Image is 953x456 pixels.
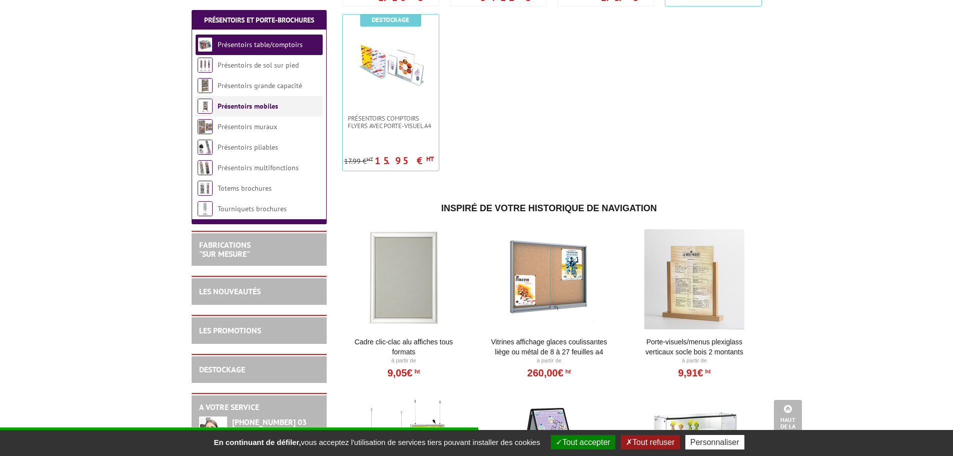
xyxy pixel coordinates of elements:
[199,286,261,296] a: LES NOUVEAUTÉS
[387,370,420,376] a: 9,05€HT
[204,16,314,25] a: Présentoirs et Porte-brochures
[198,58,213,73] img: Présentoirs de sol sur pied
[527,370,571,376] a: 260,00€HT
[342,337,466,357] a: Cadre Clic-Clac Alu affiches tous formats
[348,115,434,130] span: Présentoirs comptoirs flyers avec Porte-Visuel A4
[633,337,756,357] a: Porte-Visuels/Menus Plexiglass Verticaux Socle Bois 2 Montants
[214,438,301,446] strong: En continuant de défiler,
[198,181,213,196] img: Totems brochures
[198,160,213,175] img: Présentoirs multifonctions
[218,102,278,111] a: Présentoirs mobiles
[774,400,802,441] a: Haut de la page
[198,99,213,114] img: Présentoirs mobiles
[198,140,213,155] img: Présentoirs pliables
[199,325,261,335] a: LES PROMOTIONS
[209,438,545,446] span: vous acceptez l'utilisation de services tiers pouvant installer des cookies
[375,158,434,164] p: 15.95 €
[551,435,615,449] button: Tout accepter
[218,122,277,131] a: Présentoirs muraux
[218,143,278,152] a: Présentoirs pliables
[563,368,571,375] sup: HT
[372,16,409,24] b: Destockage
[678,370,710,376] a: 9,91€HT
[487,357,611,365] p: À partir de
[218,61,299,70] a: Présentoirs de sol sur pied
[633,357,756,365] p: À partir de
[198,119,213,134] img: Présentoirs muraux
[198,201,213,216] img: Tourniquets brochures
[621,435,679,449] button: Tout refuser
[218,163,299,172] a: Présentoirs multifonctions
[367,156,373,163] sup: HT
[199,364,245,374] a: DESTOCKAGE
[487,337,611,357] a: Vitrines affichage glaces coulissantes liège ou métal de 8 à 27 feuilles A4
[412,368,420,375] sup: HT
[198,37,213,52] img: Présentoirs table/comptoirs
[199,416,227,455] img: widget-service.jpg
[342,357,466,365] p: À partir de
[356,30,426,100] img: Présentoirs comptoirs flyers avec Porte-Visuel A4
[344,158,373,165] p: 17.99 €
[232,417,307,427] strong: [PHONE_NUMBER] 03
[703,368,710,375] sup: HT
[218,40,303,49] a: Présentoirs table/comptoirs
[198,78,213,93] img: Présentoirs grande capacité
[343,115,439,130] a: Présentoirs comptoirs flyers avec Porte-Visuel A4
[218,81,302,90] a: Présentoirs grande capacité
[426,155,434,163] sup: HT
[218,184,272,193] a: Totems brochures
[199,403,319,412] h2: A votre service
[441,203,657,213] span: Inspiré de votre historique de navigation
[685,435,744,449] button: Personnaliser (fenêtre modale)
[218,204,287,213] a: Tourniquets brochures
[199,240,251,259] a: FABRICATIONS"Sur Mesure"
